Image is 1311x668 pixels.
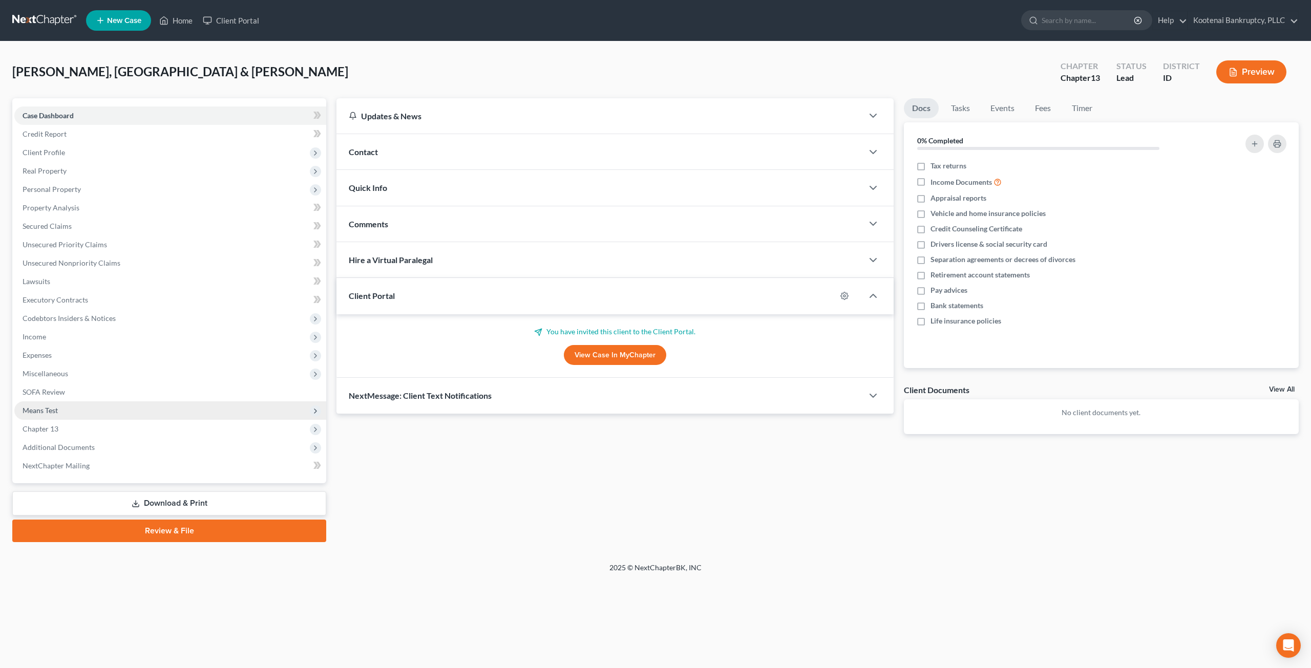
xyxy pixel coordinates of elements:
[1042,11,1135,30] input: Search by name...
[23,424,58,433] span: Chapter 13
[23,314,116,322] span: Codebtors Insiders & Notices
[349,291,395,300] span: Client Portal
[931,208,1046,219] span: Vehicle and home insurance policies
[931,285,967,295] span: Pay advices
[349,183,387,192] span: Quick Info
[14,291,326,309] a: Executory Contracts
[931,254,1075,265] span: Separation agreements or decrees of divorces
[349,327,881,337] p: You have invited this client to the Client Portal.
[1091,73,1100,82] span: 13
[1216,60,1286,83] button: Preview
[931,270,1030,280] span: Retirement account statements
[1276,633,1301,658] div: Open Intercom Messenger
[14,272,326,291] a: Lawsuits
[23,351,52,359] span: Expenses
[904,98,939,118] a: Docs
[23,166,67,175] span: Real Property
[23,185,81,193] span: Personal Property
[1188,11,1298,30] a: Kootenai Bankruptcy, PLLC
[1153,11,1187,30] a: Help
[1061,72,1100,84] div: Chapter
[931,193,986,203] span: Appraisal reports
[364,563,947,581] div: 2025 © NextChapterBK, INC
[23,130,67,138] span: Credit Report
[931,300,983,311] span: Bank statements
[349,147,378,157] span: Contact
[23,461,90,470] span: NextChapter Mailing
[1163,60,1200,72] div: District
[931,177,992,187] span: Income Documents
[1061,60,1100,72] div: Chapter
[943,98,978,118] a: Tasks
[12,491,326,515] a: Download & Print
[23,222,72,230] span: Secured Claims
[931,224,1022,234] span: Credit Counseling Certificate
[917,136,963,145] strong: 0% Completed
[931,161,966,171] span: Tax returns
[1027,98,1060,118] a: Fees
[12,520,326,542] a: Review & File
[912,407,1291,418] p: No client documents yet.
[564,345,666,365] a: View Case in MyChapter
[14,235,326,254] a: Unsecured Priority Claims
[931,239,1047,249] span: Drivers license & social security card
[14,217,326,235] a: Secured Claims
[23,240,107,249] span: Unsecured Priority Claims
[23,387,65,396] span: SOFA Review
[198,11,264,30] a: Client Portal
[349,391,492,400] span: NextMessage: Client Text Notifications
[1116,72,1147,84] div: Lead
[14,125,326,143] a: Credit Report
[23,277,50,286] span: Lawsuits
[349,219,388,229] span: Comments
[349,255,433,265] span: Hire a Virtual Paralegal
[14,199,326,217] a: Property Analysis
[1116,60,1147,72] div: Status
[982,98,1023,118] a: Events
[931,316,1001,326] span: Life insurance policies
[904,384,969,395] div: Client Documents
[23,111,74,120] span: Case Dashboard
[23,406,58,415] span: Means Test
[1064,98,1101,118] a: Timer
[154,11,198,30] a: Home
[14,106,326,125] a: Case Dashboard
[23,295,88,304] span: Executory Contracts
[12,64,348,79] span: [PERSON_NAME], [GEOGRAPHIC_DATA] & [PERSON_NAME]
[14,383,326,401] a: SOFA Review
[23,148,65,157] span: Client Profile
[23,369,68,378] span: Miscellaneous
[1269,386,1295,393] a: View All
[107,17,141,25] span: New Case
[23,203,79,212] span: Property Analysis
[23,258,120,267] span: Unsecured Nonpriority Claims
[23,443,95,451] span: Additional Documents
[349,111,851,121] div: Updates & News
[14,457,326,475] a: NextChapter Mailing
[14,254,326,272] a: Unsecured Nonpriority Claims
[1163,72,1200,84] div: ID
[23,332,46,341] span: Income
